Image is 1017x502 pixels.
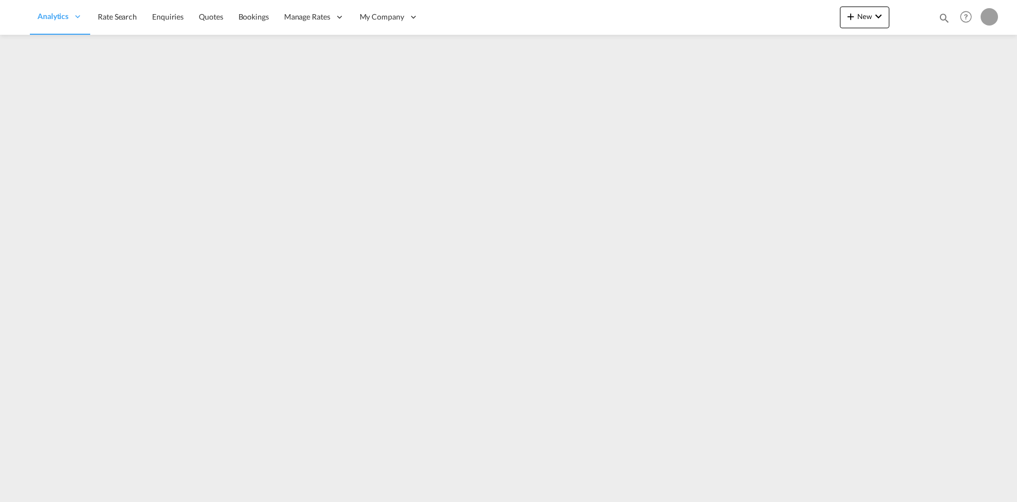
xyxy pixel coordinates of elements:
[938,12,950,24] md-icon: icon-magnify
[98,12,137,21] span: Rate Search
[957,8,981,27] div: Help
[284,11,330,22] span: Manage Rates
[938,12,950,28] div: icon-magnify
[844,10,857,23] md-icon: icon-plus 400-fg
[872,10,885,23] md-icon: icon-chevron-down
[37,11,68,22] span: Analytics
[844,12,885,21] span: New
[199,12,223,21] span: Quotes
[238,12,269,21] span: Bookings
[840,7,889,28] button: icon-plus 400-fgNewicon-chevron-down
[957,8,975,26] span: Help
[360,11,404,22] span: My Company
[152,12,184,21] span: Enquiries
